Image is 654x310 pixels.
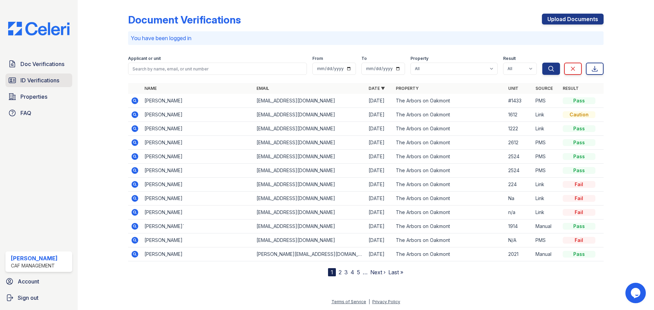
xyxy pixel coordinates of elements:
[388,269,403,276] a: Last »
[254,94,366,108] td: [EMAIL_ADDRESS][DOMAIN_NAME]
[366,150,393,164] td: [DATE]
[563,181,595,188] div: Fail
[142,164,254,178] td: [PERSON_NAME]
[563,223,595,230] div: Pass
[505,219,533,233] td: 1914
[393,136,505,150] td: The Arbors on Oakmont
[142,178,254,192] td: [PERSON_NAME]
[393,94,505,108] td: The Arbors on Oakmont
[393,164,505,178] td: The Arbors on Oakmont
[533,164,560,178] td: PMS
[393,178,505,192] td: The Arbors on Oakmont
[5,90,72,103] a: Properties
[505,164,533,178] td: 2524
[366,136,393,150] td: [DATE]
[366,94,393,108] td: [DATE]
[254,247,366,261] td: [PERSON_NAME][EMAIL_ADDRESS][DOMAIN_NAME]
[563,125,595,132] div: Pass
[361,56,367,61] label: To
[563,209,595,216] div: Fail
[20,109,31,117] span: FAQ
[142,94,254,108] td: [PERSON_NAME]
[128,63,307,75] input: Search by name, email, or unit number
[563,111,595,118] div: Caution
[505,206,533,219] td: n/a
[254,219,366,233] td: [EMAIL_ADDRESS][DOMAIN_NAME]
[563,237,595,244] div: Fail
[142,108,254,122] td: [PERSON_NAME]
[505,108,533,122] td: 1612
[533,233,560,247] td: PMS
[331,299,366,304] a: Terms of Service
[20,93,47,101] span: Properties
[505,136,533,150] td: 2612
[256,86,269,91] a: Email
[142,219,254,233] td: [PERSON_NAME]`
[503,56,516,61] label: Result
[366,108,393,122] td: [DATE]
[18,277,39,285] span: Account
[254,233,366,247] td: [EMAIL_ADDRESS][DOMAIN_NAME]
[366,192,393,206] td: [DATE]
[396,86,419,91] a: Property
[533,94,560,108] td: PMS
[505,94,533,108] td: #1433
[142,122,254,136] td: [PERSON_NAME]
[3,22,75,35] img: CE_Logo_Blue-a8612792a0a2168367f1c8372b55b34899dd931a85d93a1a3d3e32e68fde9ad4.png
[142,136,254,150] td: [PERSON_NAME]
[131,34,601,42] p: You have been logged in
[505,122,533,136] td: 1222
[563,86,579,91] a: Result
[542,14,604,25] a: Upload Documents
[11,254,58,262] div: [PERSON_NAME]
[563,97,595,104] div: Pass
[144,86,157,91] a: Name
[533,122,560,136] td: Link
[563,251,595,258] div: Pass
[535,86,553,91] a: Source
[5,74,72,87] a: ID Verifications
[366,122,393,136] td: [DATE]
[533,178,560,192] td: Link
[393,206,505,219] td: The Arbors on Oakmont
[312,56,323,61] label: From
[5,57,72,71] a: Doc Verifications
[393,150,505,164] td: The Arbors on Oakmont
[254,178,366,192] td: [EMAIL_ADDRESS][DOMAIN_NAME]
[393,192,505,206] td: The Arbors on Oakmont
[142,206,254,219] td: [PERSON_NAME]
[533,219,560,233] td: Manual
[533,136,560,150] td: PMS
[3,291,75,305] a: Sign out
[625,283,647,303] iframe: chat widget
[254,164,366,178] td: [EMAIL_ADDRESS][DOMAIN_NAME]
[369,299,370,304] div: |
[254,122,366,136] td: [EMAIL_ADDRESS][DOMAIN_NAME]
[11,262,58,269] div: CAF Management
[533,247,560,261] td: Manual
[142,247,254,261] td: [PERSON_NAME]
[5,106,72,120] a: FAQ
[328,268,336,276] div: 1
[142,233,254,247] td: [PERSON_NAME]
[366,206,393,219] td: [DATE]
[254,150,366,164] td: [EMAIL_ADDRESS][DOMAIN_NAME]
[254,206,366,219] td: [EMAIL_ADDRESS][DOMAIN_NAME]
[20,60,64,68] span: Doc Verifications
[20,76,59,84] span: ID Verifications
[393,233,505,247] td: The Arbors on Oakmont
[505,192,533,206] td: Na
[254,136,366,150] td: [EMAIL_ADDRESS][DOMAIN_NAME]
[369,86,385,91] a: Date ▼
[18,294,38,302] span: Sign out
[339,269,342,276] a: 2
[351,269,354,276] a: 4
[254,192,366,206] td: [EMAIL_ADDRESS][DOMAIN_NAME]
[366,219,393,233] td: [DATE]
[505,178,533,192] td: 224
[142,192,254,206] td: [PERSON_NAME]
[128,56,161,61] label: Applicant or unit
[533,192,560,206] td: Link
[366,178,393,192] td: [DATE]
